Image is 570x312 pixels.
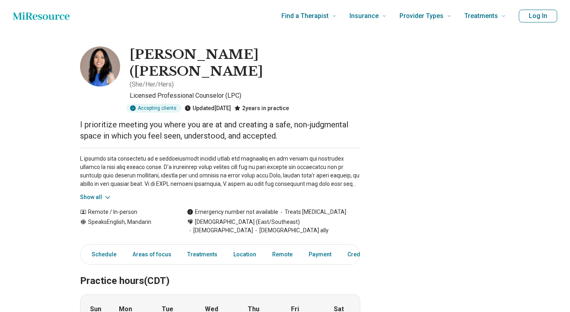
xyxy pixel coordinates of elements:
[343,246,383,263] a: Credentials
[80,46,120,87] img: Yang Xu, Licensed Professional Counselor (LPC)
[80,155,360,188] p: L ipsumdo sita consectetu ad e seddoeiusmodt incidid utlab etd magnaaliq en adm veniam qui nostru...
[304,246,336,263] a: Payment
[130,80,174,89] p: ( She/Her/Hers )
[281,10,329,22] span: Find a Therapist
[349,10,379,22] span: Insurance
[464,10,498,22] span: Treatments
[130,91,360,101] p: Licensed Professional Counselor (LPC)
[128,246,176,263] a: Areas of focus
[80,193,112,201] button: Show all
[80,255,360,288] h2: Practice hours (CDT)
[399,10,444,22] span: Provider Types
[126,104,181,113] div: Accepting clients
[185,104,231,113] div: Updated [DATE]
[195,218,300,226] span: [DEMOGRAPHIC_DATA] (East/Southeast)
[183,246,222,263] a: Treatments
[80,218,171,235] div: Speaks English, Mandarin
[229,246,261,263] a: Location
[13,8,70,24] a: Home page
[234,104,289,113] div: 2 years in practice
[278,208,346,216] span: Treats [MEDICAL_DATA]
[519,10,557,22] button: Log In
[187,226,253,235] span: [DEMOGRAPHIC_DATA]
[80,208,171,216] div: Remote / In-person
[267,246,297,263] a: Remote
[253,226,329,235] span: [DEMOGRAPHIC_DATA] ally
[82,246,121,263] a: Schedule
[80,119,360,141] p: I prioritize meeting you where you are at and creating a safe, non-judgmental space in which you ...
[187,208,278,216] div: Emergency number not available
[130,46,360,80] h1: [PERSON_NAME] ([PERSON_NAME]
